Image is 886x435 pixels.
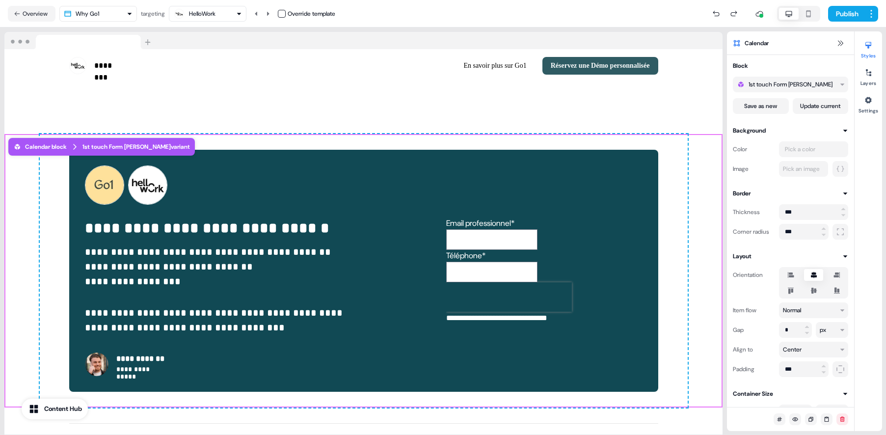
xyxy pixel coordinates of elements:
button: Styles [855,37,882,59]
button: Layers [855,65,882,86]
div: Color [733,141,775,157]
div: 1st touch Form [PERSON_NAME] variant [82,142,190,152]
div: Pick an image [781,164,822,174]
div: Why Go1 [76,9,99,19]
div: Calendar block [13,142,67,152]
div: Background [733,126,766,136]
button: 1st touch Form [PERSON_NAME] [733,77,848,92]
div: Thickness [733,204,775,220]
div: Padding [733,361,775,377]
div: Center [783,345,802,354]
div: targeting [141,9,165,19]
button: Content Hub [22,399,88,419]
button: Update current [793,98,849,114]
button: Border [733,189,848,198]
div: Layout [733,251,752,261]
div: Container Size [733,389,773,399]
button: HelloWork [169,6,246,22]
button: Overview [8,6,55,22]
span: Calendar [745,38,769,48]
div: HelloWork [189,9,215,19]
button: Block [733,61,848,71]
div: Border [733,189,751,198]
iframe: reCAPTCHA [446,282,572,312]
div: Width [733,405,775,420]
div: Corner radius [733,224,775,240]
img: Contact avatar [85,353,108,376]
div: Normal [783,305,801,315]
button: Réservez une Démo personnalisée [542,57,658,75]
button: Pick an image [779,161,828,177]
button: Layout [733,251,848,261]
div: Block [733,61,748,71]
span: Email professionnel [446,218,511,228]
div: Image [733,161,775,177]
div: Align to [733,342,775,357]
div: Override template [288,9,335,19]
div: 1st touch Form [PERSON_NAME] [749,80,832,89]
span: Téléphone [446,250,482,261]
button: Save as new [733,98,789,114]
button: Container Size [733,389,848,399]
button: Background [733,126,848,136]
button: Publish [828,6,864,22]
div: Orientation [733,267,775,283]
div: Pick a color [783,144,817,154]
div: px [820,325,826,335]
div: Gap [733,322,775,338]
div: Email professionnel*Téléphone* [446,217,643,324]
div: En savoir plus sur Go1Réservez une Démo personnalisée [368,57,658,75]
button: Pick a color [779,141,848,157]
button: En savoir plus sur Go1 [456,57,534,75]
div: Item flow [733,302,775,318]
button: Settings [855,92,882,114]
img: Browser topbar [4,32,155,50]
